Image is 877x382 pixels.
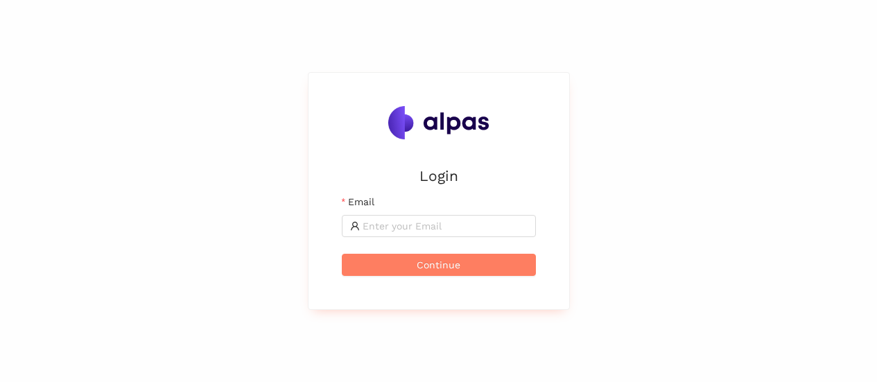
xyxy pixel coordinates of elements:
span: Continue [417,257,460,272]
button: Continue [342,254,536,276]
h2: Login [342,164,536,187]
span: user [350,221,360,231]
input: Email [363,218,528,234]
label: Email [342,194,374,209]
img: Alpas.ai Logo [388,106,489,139]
